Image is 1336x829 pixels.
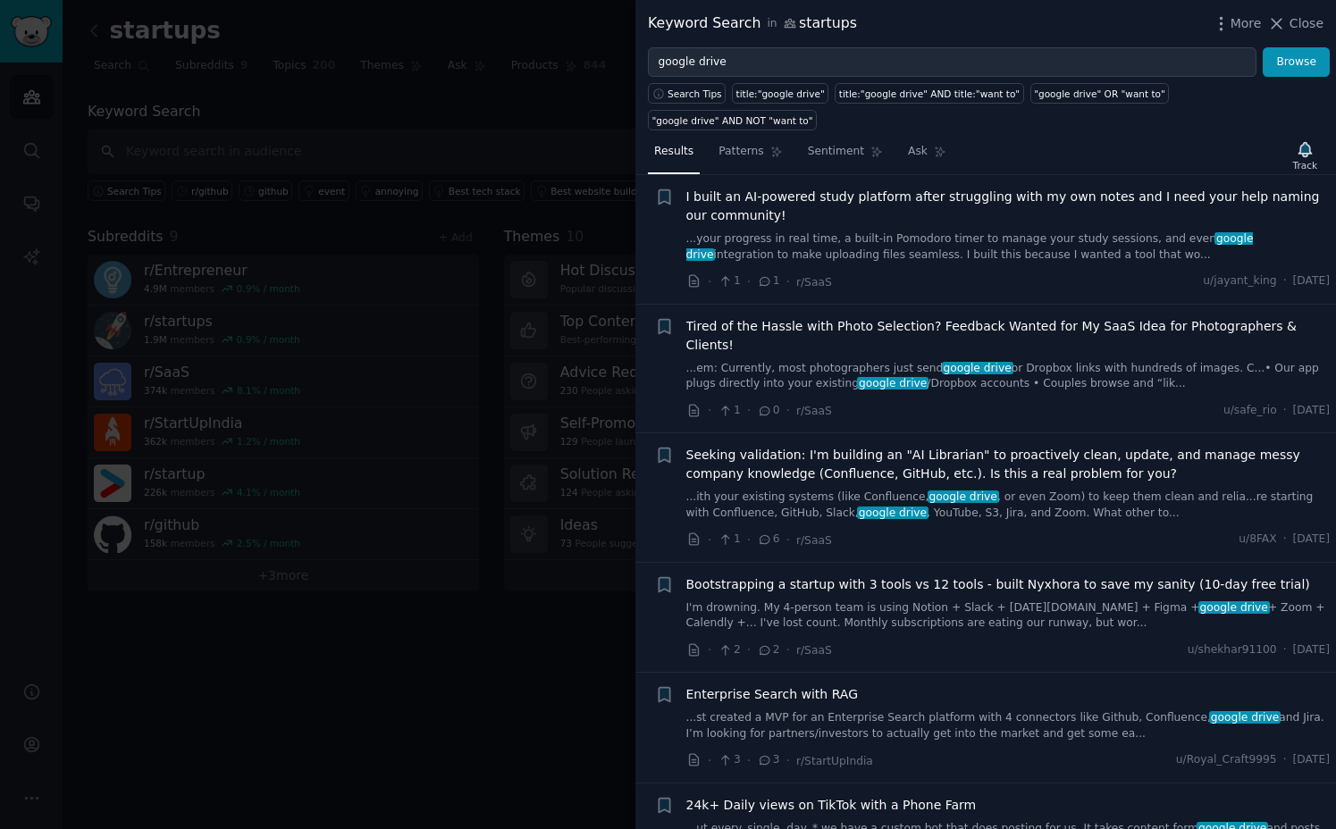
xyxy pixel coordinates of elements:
span: 1 [718,532,740,548]
span: · [708,531,711,549]
span: · [786,401,790,420]
a: I built an AI-powered study platform after struggling with my own notes and I need your help nami... [686,188,1331,225]
span: u/shekhar91100 [1188,642,1277,658]
span: Results [654,144,693,160]
a: Tired of the Hassle with Photo Selection? Feedback Wanted for My SaaS Idea for Photographers & Cl... [686,317,1331,355]
span: u/8FAX [1239,532,1276,548]
span: · [747,751,751,770]
span: 6 [757,532,779,548]
button: Browse [1263,47,1330,78]
span: Sentiment [808,144,864,160]
button: More [1212,14,1262,33]
a: Ask [902,138,953,174]
a: Bootstrapping a startup with 3 tools vs 12 tools - built Nyxhora to save my sanity (10-day free t... [686,575,1310,594]
span: · [708,401,711,420]
span: r/SaaS [796,644,832,657]
a: Results [648,138,700,174]
span: r/SaaS [796,405,832,417]
span: · [1283,403,1287,419]
span: r/SaaS [796,276,832,289]
a: "google drive" AND NOT "want to" [648,110,817,130]
span: · [747,272,751,291]
span: u/jayant_king [1203,273,1276,289]
button: Close [1267,14,1323,33]
div: Keyword Search startups [648,13,857,35]
div: title:"google drive" [736,88,825,100]
span: · [786,751,790,770]
span: · [786,272,790,291]
span: · [1283,642,1287,658]
span: 0 [757,403,779,419]
span: [DATE] [1293,273,1330,289]
a: ...em: Currently, most photographers just sendgoogle driveor Dropbox links with hundreds of image... [686,361,1331,392]
span: · [1283,752,1287,768]
span: [DATE] [1293,532,1330,548]
span: google drive [857,507,928,519]
a: 24k+ Daily views on TikTok with a Phone Farm [686,796,977,815]
span: [DATE] [1293,752,1330,768]
a: "google drive" OR "want to" [1030,83,1170,104]
span: · [747,641,751,659]
span: u/safe_rio [1223,403,1277,419]
span: More [1231,14,1262,33]
span: · [708,751,711,770]
span: Patterns [718,144,763,160]
span: · [747,401,751,420]
span: google drive [1209,711,1281,724]
a: Sentiment [802,138,889,174]
span: · [747,531,751,549]
input: Try a keyword related to your business [648,47,1256,78]
span: · [786,531,790,549]
span: google drive [1198,601,1270,614]
a: ...your progress in real time, a built-in Pomodoro timer to manage your study sessions, and eveng... [686,231,1331,263]
div: "google drive" OR "want to" [1034,88,1165,100]
span: 2 [757,642,779,658]
span: 1 [757,273,779,289]
button: Track [1287,137,1323,174]
span: r/StartUpIndia [796,755,873,767]
span: r/SaaS [796,534,832,547]
span: · [1283,273,1287,289]
a: ...st created a MVP for an Enterprise Search platform with 4 connectors like Github, Confluence,g... [686,710,1331,741]
div: title:"google drive" AND title:"want to" [839,88,1020,100]
span: 2 [718,642,740,658]
a: title:"google drive" AND title:"want to" [835,83,1023,104]
a: I'm drowning. My 4-person team is using Notion + Slack + [DATE][DOMAIN_NAME] + Figma +google driv... [686,600,1331,632]
span: 3 [757,752,779,768]
span: · [786,641,790,659]
span: Ask [908,144,928,160]
div: Track [1293,159,1317,172]
span: · [708,272,711,291]
span: u/Royal_Craft9995 [1176,752,1277,768]
span: in [767,16,777,32]
span: · [1283,532,1287,548]
span: [DATE] [1293,403,1330,419]
span: google drive [942,362,1013,374]
a: Patterns [712,138,788,174]
span: google drive [686,232,1254,261]
button: Search Tips [648,83,726,104]
a: Seeking validation: I'm building an "AI Librarian" to proactively clean, update, and manage messy... [686,446,1331,483]
span: Close [1290,14,1323,33]
a: ...ith your existing systems (like Confluence,google drive, or even Zoom) to keep them clean and ... [686,490,1331,521]
span: Search Tips [668,88,722,100]
span: · [708,641,711,659]
span: 1 [718,403,740,419]
span: [DATE] [1293,642,1330,658]
a: title:"google drive" [732,83,828,104]
span: google drive [928,490,999,503]
span: google drive [857,377,928,389]
a: Enterprise Search with RAG [686,685,859,704]
span: 1 [718,273,740,289]
div: "google drive" AND NOT "want to" [652,114,813,127]
span: 3 [718,752,740,768]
